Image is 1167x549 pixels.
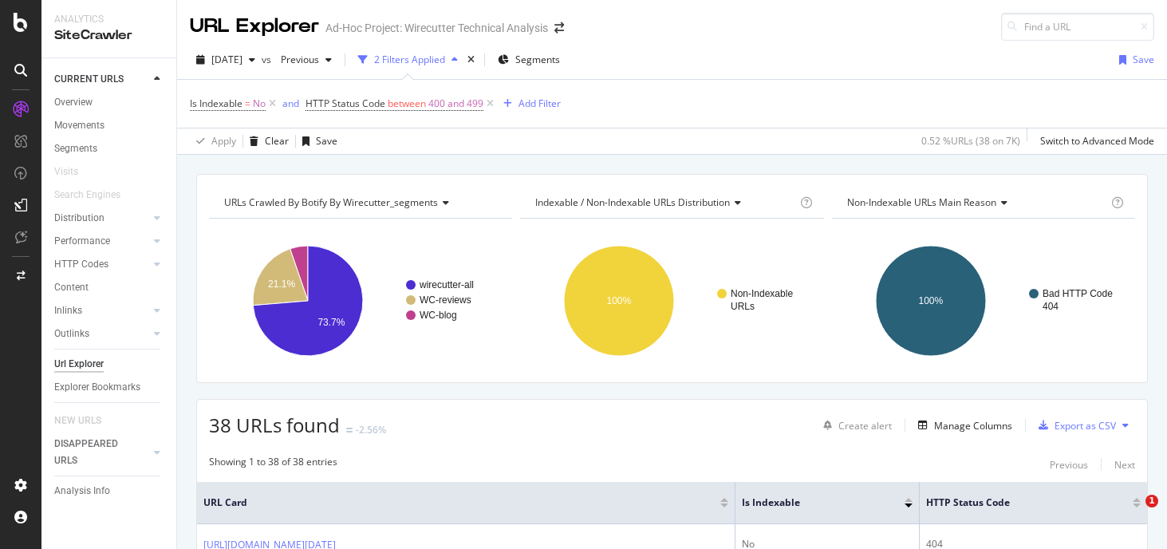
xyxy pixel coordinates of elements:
div: Previous [1050,458,1088,472]
div: Segments [54,140,97,157]
span: Is Indexable [742,496,880,510]
button: Apply [190,128,236,154]
div: and [282,97,299,110]
div: Showing 1 to 38 of 38 entries [209,455,337,474]
svg: A chart. [209,231,509,370]
svg: A chart. [520,231,820,370]
button: Save [1113,47,1154,73]
div: Search Engines [54,187,120,203]
button: Clear [243,128,289,154]
button: [DATE] [190,47,262,73]
text: Non-Indexable [731,288,793,299]
button: 2 Filters Applied [352,47,464,73]
button: Add Filter [497,94,561,113]
div: Create alert [838,419,892,432]
a: Segments [54,140,165,157]
div: Export as CSV [1055,419,1116,432]
span: 400 and 499 [428,93,483,115]
a: Visits [54,164,94,180]
div: Save [316,134,337,148]
div: Analysis Info [54,483,110,500]
div: URL Explorer [190,13,319,40]
button: Save [296,128,337,154]
text: URLs [731,301,755,312]
div: Url Explorer [54,356,104,373]
iframe: Intercom live chat [1113,495,1151,533]
text: 21.1% [268,278,295,290]
a: Inlinks [54,302,149,319]
button: Segments [491,47,566,73]
a: Content [54,279,165,296]
a: CURRENT URLS [54,71,149,88]
div: DISAPPEARED URLS [54,436,135,469]
a: Url Explorer [54,356,165,373]
span: HTTP Status Code [306,97,385,110]
a: Distribution [54,210,149,227]
button: Switch to Advanced Mode [1034,128,1154,154]
text: 100% [607,295,632,306]
div: Movements [54,117,104,134]
img: Equal [346,428,353,432]
span: 38 URLs found [209,412,340,438]
div: Ad-Hoc Project: Wirecutter Technical Analysis [325,20,548,36]
span: Indexable / Non-Indexable URLs distribution [535,196,730,209]
span: Previous [274,53,319,66]
text: WC-blog [420,310,457,321]
div: Manage Columns [934,419,1012,432]
span: 1 [1145,495,1158,508]
div: Outlinks [54,326,89,342]
div: Add Filter [518,97,561,110]
text: WC-reviews [420,294,471,306]
span: URL Card [203,496,716,510]
text: 100% [918,295,943,306]
div: Performance [54,233,110,250]
div: Distribution [54,210,104,227]
div: SiteCrawler [54,26,164,45]
span: HTTP Status Code [926,496,1109,510]
a: HTTP Codes [54,256,149,273]
span: between [388,97,426,110]
div: Overview [54,94,93,111]
div: Visits [54,164,78,180]
div: NEW URLS [54,413,101,429]
text: 404 [1043,301,1059,312]
button: Manage Columns [912,416,1012,435]
span: vs [262,53,274,66]
a: Outlinks [54,326,149,342]
button: and [282,96,299,111]
div: Content [54,279,89,296]
span: Segments [515,53,560,66]
div: HTTP Codes [54,256,108,273]
svg: A chart. [832,231,1132,370]
a: Explorer Bookmarks [54,379,165,396]
div: times [464,52,478,68]
div: 0.52 % URLs ( 38 on 7K ) [921,134,1020,148]
button: Next [1114,455,1135,474]
a: NEW URLS [54,413,117,429]
span: URLs Crawled By Botify By wirecutter_segments [224,196,438,209]
button: Previous [274,47,338,73]
div: Inlinks [54,302,82,319]
a: Search Engines [54,187,136,203]
div: Next [1114,458,1135,472]
span: 2025 Aug. 27th [211,53,242,66]
div: Save [1133,53,1154,66]
button: Export as CSV [1032,413,1116,438]
div: CURRENT URLS [54,71,124,88]
div: arrow-right-arrow-left [554,22,564,34]
h4: Non-Indexable URLs Main Reason [844,190,1108,215]
text: Bad HTTP Code [1043,288,1113,299]
text: wirecutter-all [419,279,474,290]
div: Analytics [54,13,164,26]
input: Find a URL [1001,13,1154,41]
a: Movements [54,117,165,134]
span: No [253,93,266,115]
text: 73.7% [317,317,345,328]
div: Switch to Advanced Mode [1040,134,1154,148]
div: -2.56% [356,423,386,436]
a: DISAPPEARED URLS [54,436,149,469]
button: Create alert [817,413,892,438]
